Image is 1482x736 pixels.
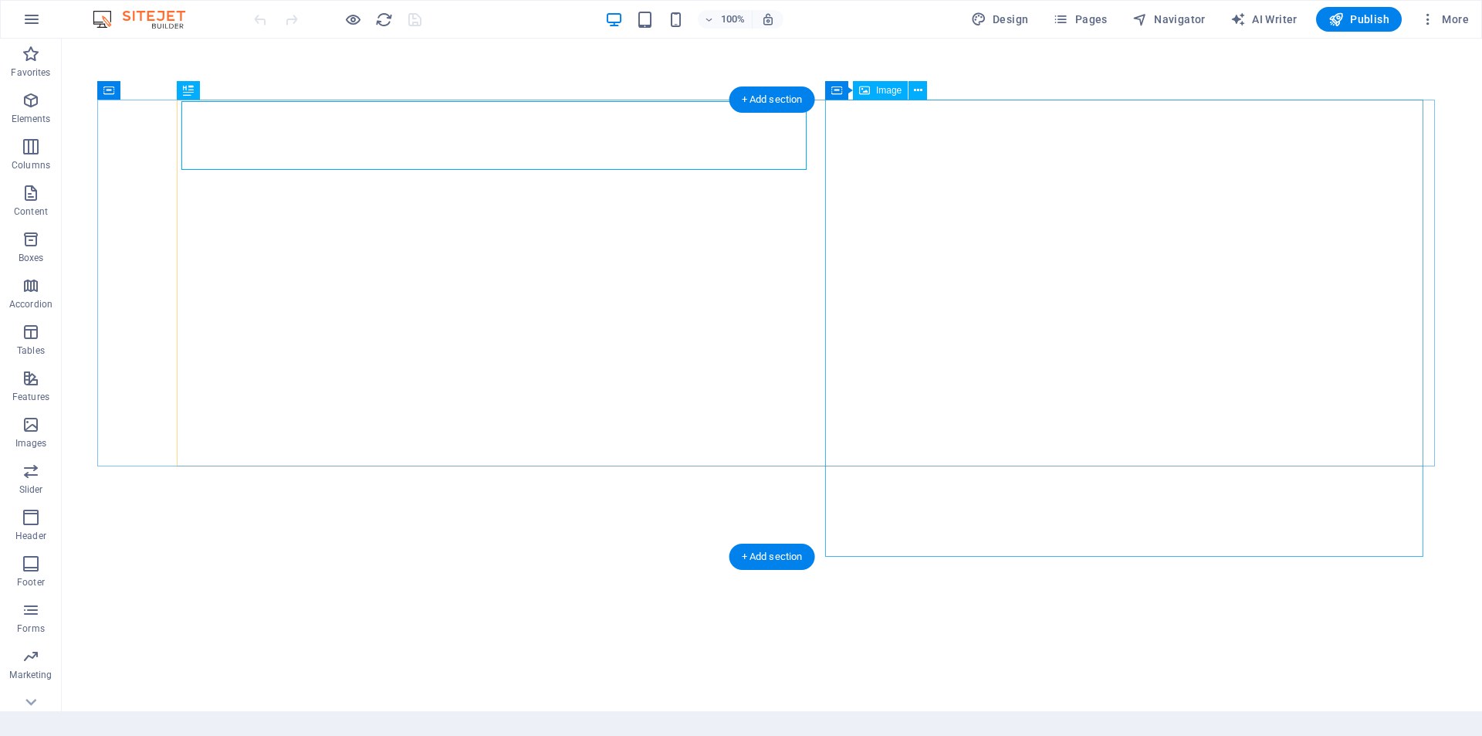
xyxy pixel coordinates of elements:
[1328,12,1389,27] span: Publish
[1224,7,1304,32] button: AI Writer
[971,12,1029,27] span: Design
[761,12,775,26] i: On resize automatically adjust zoom level to fit chosen device.
[9,669,52,681] p: Marketing
[1053,12,1107,27] span: Pages
[14,205,48,218] p: Content
[375,11,393,29] i: Reload page
[17,622,45,635] p: Forms
[1316,7,1402,32] button: Publish
[1126,7,1212,32] button: Navigator
[729,86,815,113] div: + Add section
[17,576,45,588] p: Footer
[15,437,47,449] p: Images
[1047,7,1113,32] button: Pages
[721,10,746,29] h6: 100%
[876,86,902,95] span: Image
[729,544,815,570] div: + Add section
[1420,12,1469,27] span: More
[965,7,1035,32] div: Design (Ctrl+Alt+Y)
[12,391,49,403] p: Features
[374,10,393,29] button: reload
[1414,7,1475,32] button: More
[17,344,45,357] p: Tables
[343,10,362,29] button: Click here to leave preview mode and continue editing
[12,159,50,171] p: Columns
[1132,12,1206,27] span: Navigator
[698,10,753,29] button: 100%
[9,298,52,310] p: Accordion
[11,66,50,79] p: Favorites
[1230,12,1298,27] span: AI Writer
[965,7,1035,32] button: Design
[19,483,43,496] p: Slider
[19,252,44,264] p: Boxes
[15,530,46,542] p: Header
[89,10,205,29] img: Editor Logo
[12,113,51,125] p: Elements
